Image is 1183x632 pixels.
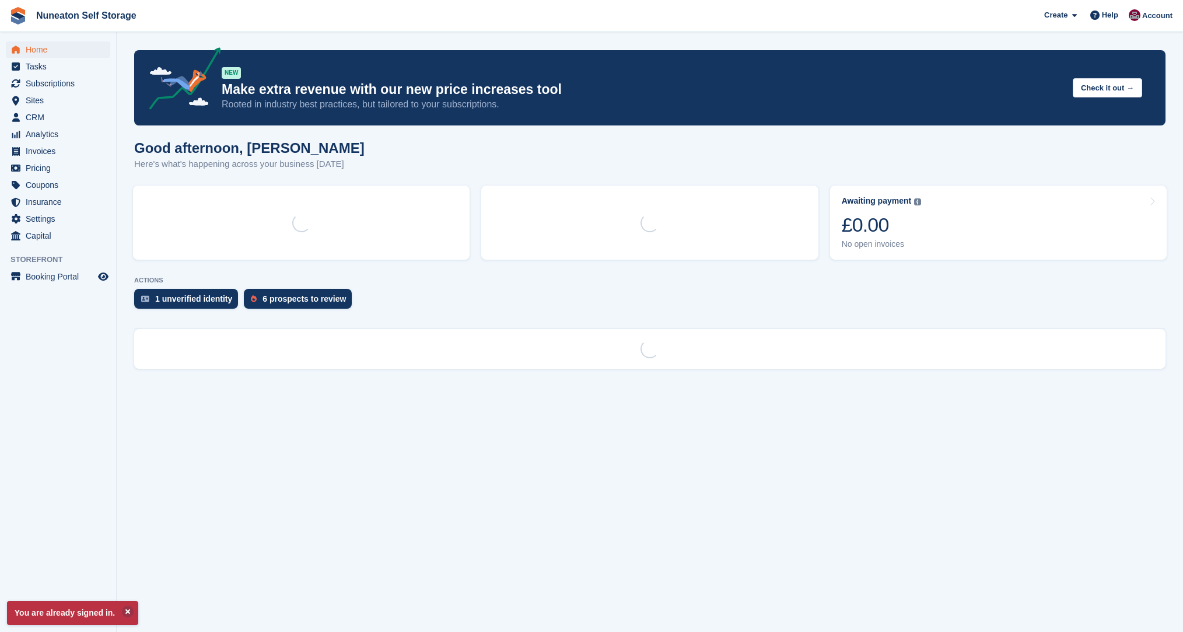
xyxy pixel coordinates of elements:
span: Account [1142,10,1172,22]
a: menu [6,194,110,210]
div: Awaiting payment [842,196,912,206]
span: Storefront [10,254,116,266]
img: Chris Palmer [1129,9,1140,21]
div: £0.00 [842,213,922,237]
span: Tasks [26,58,96,75]
a: menu [6,41,110,58]
div: 1 unverified identity [155,294,232,303]
span: Booking Portal [26,268,96,285]
img: stora-icon-8386f47178a22dfd0bd8f6a31ec36ba5ce8667c1dd55bd0f319d3a0aa187defe.svg [9,7,27,25]
a: menu [6,177,110,193]
a: menu [6,211,110,227]
h1: Good afternoon, [PERSON_NAME] [134,140,365,156]
a: Nuneaton Self Storage [32,6,141,25]
span: Sites [26,92,96,109]
a: Awaiting payment £0.00 No open invoices [830,186,1167,260]
a: menu [6,228,110,244]
a: menu [6,58,110,75]
span: Settings [26,211,96,227]
span: Help [1102,9,1118,21]
p: You are already signed in. [7,601,138,625]
span: Coupons [26,177,96,193]
div: 6 prospects to review [262,294,346,303]
p: Rooted in industry best practices, but tailored to your subscriptions. [222,98,1063,111]
p: Make extra revenue with our new price increases tool [222,81,1063,98]
img: price-adjustments-announcement-icon-8257ccfd72463d97f412b2fc003d46551f7dbcb40ab6d574587a9cd5c0d94... [139,47,221,114]
span: Insurance [26,194,96,210]
span: Subscriptions [26,75,96,92]
button: Check it out → [1073,78,1142,97]
a: Preview store [96,270,110,284]
img: prospect-51fa495bee0391a8d652442698ab0144808aea92771e9ea1ae160a38d050c398.svg [251,295,257,302]
a: menu [6,160,110,176]
span: Create [1044,9,1067,21]
span: Home [26,41,96,58]
a: 6 prospects to review [244,289,358,315]
span: Capital [26,228,96,244]
span: Invoices [26,143,96,159]
p: ACTIONS [134,277,1165,284]
img: verify_identity-adf6edd0f0f0b5bbfe63781bf79b02c33cf7c696d77639b501bdc392416b5a36.svg [141,295,149,302]
p: Here's what's happening across your business [DATE] [134,158,365,171]
div: No open invoices [842,239,922,249]
a: menu [6,143,110,159]
a: menu [6,75,110,92]
span: Pricing [26,160,96,176]
img: icon-info-grey-7440780725fd019a000dd9b08b2336e03edf1995a4989e88bcd33f0948082b44.svg [914,198,921,205]
a: 1 unverified identity [134,289,244,315]
span: Analytics [26,126,96,142]
div: NEW [222,67,241,79]
a: menu [6,109,110,125]
span: CRM [26,109,96,125]
a: menu [6,126,110,142]
a: menu [6,268,110,285]
a: menu [6,92,110,109]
